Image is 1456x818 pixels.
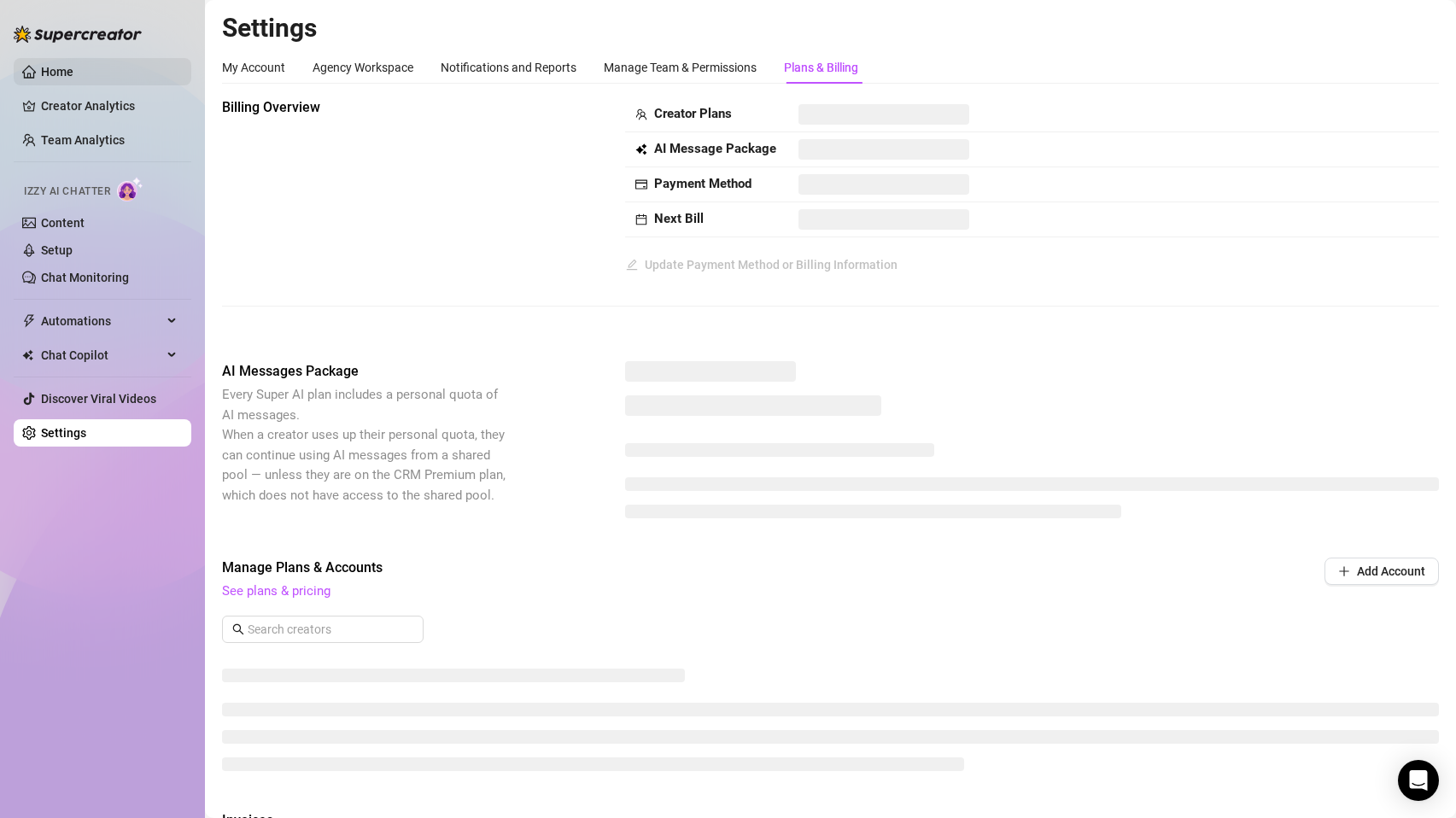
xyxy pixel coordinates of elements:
[654,106,732,121] strong: Creator Plans
[222,361,509,382] span: AI Messages Package
[635,108,647,120] span: team
[41,92,178,120] a: Creator Analytics
[1357,564,1425,578] span: Add Account
[41,271,129,284] a: Chat Monitoring
[41,426,86,440] a: Settings
[41,216,85,230] a: Content
[1398,760,1439,801] div: Open Intercom Messenger
[654,141,776,156] strong: AI Message Package
[654,211,704,226] strong: Next Bill
[232,623,244,635] span: search
[313,58,413,77] div: Agency Workspace
[635,178,647,190] span: credit-card
[22,349,33,361] img: Chat Copilot
[222,558,1208,578] span: Manage Plans & Accounts
[635,213,647,225] span: calendar
[222,387,506,503] span: Every Super AI plan includes a personal quota of AI messages. When a creator uses up their person...
[24,184,110,200] span: Izzy AI Chatter
[625,251,898,278] button: Update Payment Method or Billing Information
[1338,565,1350,577] span: plus
[222,12,1439,44] h2: Settings
[41,243,73,257] a: Setup
[784,58,858,77] div: Plans & Billing
[222,58,285,77] div: My Account
[1324,558,1439,585] button: Add Account
[222,583,330,599] a: See plans & pricing
[41,65,73,79] a: Home
[248,620,400,639] input: Search creators
[41,392,156,406] a: Discover Viral Videos
[441,58,576,77] div: Notifications and Reports
[222,97,509,118] span: Billing Overview
[41,133,125,147] a: Team Analytics
[22,314,36,328] span: thunderbolt
[654,176,751,191] strong: Payment Method
[41,342,162,369] span: Chat Copilot
[41,307,162,335] span: Automations
[117,177,143,202] img: AI Chatter
[604,58,757,77] div: Manage Team & Permissions
[14,26,142,43] img: logo-BBDzfeDw.svg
